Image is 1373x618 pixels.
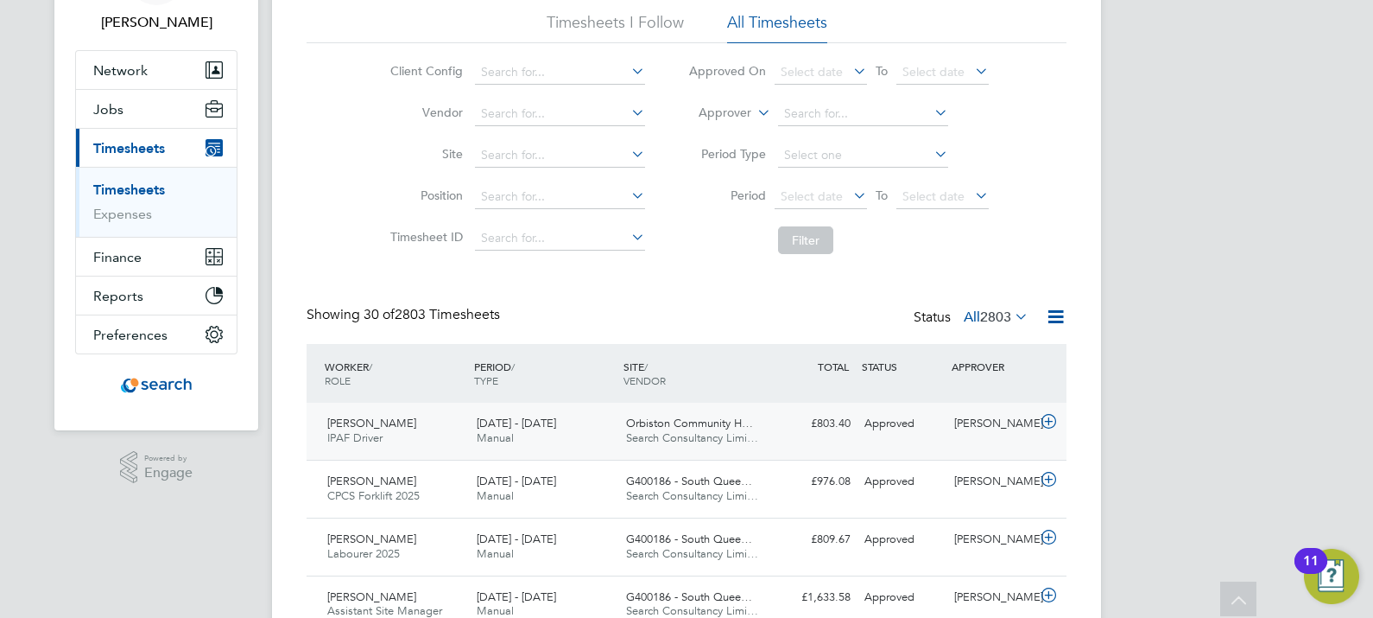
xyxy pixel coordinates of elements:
[626,488,758,503] span: Search Consultancy Limi…
[93,140,165,156] span: Timesheets
[120,451,193,484] a: Powered byEngage
[475,143,645,168] input: Search for...
[688,63,766,79] label: Approved On
[857,468,947,496] div: Approved
[947,526,1037,554] div: [PERSON_NAME]
[857,410,947,438] div: Approved
[674,105,751,122] label: Approver
[369,360,372,373] span: /
[93,101,123,118] span: Jobs
[327,416,416,430] span: [PERSON_NAME]
[477,546,514,561] span: Manual
[385,63,463,79] label: Client Config
[768,526,857,554] div: £809.67
[325,373,351,387] span: ROLE
[914,306,1032,330] div: Status
[477,532,556,546] span: [DATE] - [DATE]
[470,351,619,396] div: PERIOD
[475,61,645,85] input: Search for...
[778,102,948,126] input: Search for...
[385,105,463,120] label: Vendor
[644,360,648,373] span: /
[626,416,753,430] span: Orbiston Community H…
[121,372,193,399] img: searchconsultancy-logo-retina.png
[778,143,948,168] input: Select one
[477,474,556,488] span: [DATE] - [DATE]
[93,288,143,304] span: Reports
[327,474,416,488] span: [PERSON_NAME]
[947,468,1037,496] div: [PERSON_NAME]
[626,430,758,445] span: Search Consultancy Limi…
[93,327,168,343] span: Preferences
[857,583,947,612] div: Approved
[327,488,420,503] span: CPCS Forklift 2025
[547,12,684,43] li: Timesheets I Follow
[385,188,463,203] label: Position
[76,129,237,167] button: Timesheets
[818,360,849,373] span: TOTAL
[75,372,237,399] a: Go to home page
[688,188,766,203] label: Period
[364,306,500,323] span: 2803 Timesheets
[623,373,666,387] span: VENDOR
[781,188,843,204] span: Select date
[857,351,947,382] div: STATUS
[76,315,237,354] button: Preferences
[475,102,645,126] input: Search for...
[320,351,470,396] div: WORKER
[75,12,237,33] span: Dan Proudfoot
[902,64,965,80] span: Select date
[385,229,463,245] label: Timesheet ID
[626,589,752,604] span: G400186 - South Quee…
[619,351,769,396] div: SITE
[385,146,463,162] label: Site
[76,51,237,89] button: Network
[327,532,416,546] span: [PERSON_NAME]
[307,306,503,324] div: Showing
[768,583,857,612] div: £1,633.58
[93,182,165,198] a: Timesheets
[364,306,395,323] span: 30 of
[727,12,827,43] li: All Timesheets
[327,546,400,561] span: Labourer 2025
[626,603,758,618] span: Search Consultancy Limi…
[475,226,645,251] input: Search for...
[477,430,514,445] span: Manual
[327,430,383,445] span: IPAF Driver
[778,226,833,254] button: Filter
[902,188,965,204] span: Select date
[477,488,514,503] span: Manual
[1304,549,1359,604] button: Open Resource Center, 11 new notifications
[76,238,237,276] button: Finance
[947,351,1037,382] div: APPROVER
[93,249,142,265] span: Finance
[626,474,752,488] span: G400186 - South Quee…
[76,90,237,128] button: Jobs
[76,277,237,315] button: Reports
[626,546,758,561] span: Search Consultancy Limi…
[870,60,893,82] span: To
[626,532,752,546] span: G400186 - South Quee…
[947,583,1037,612] div: [PERSON_NAME]
[688,146,766,162] label: Period Type
[980,309,1011,326] span: 2803
[477,589,556,604] span: [DATE] - [DATE]
[93,62,148,79] span: Network
[144,466,193,481] span: Engage
[474,373,498,387] span: TYPE
[947,410,1037,438] div: [PERSON_NAME]
[964,309,1028,326] label: All
[768,468,857,496] div: £976.08
[870,184,893,207] span: To
[511,360,515,373] span: /
[144,451,193,466] span: Powered by
[76,167,237,237] div: Timesheets
[1303,561,1319,583] div: 11
[477,603,514,618] span: Manual
[93,206,152,222] a: Expenses
[768,410,857,438] div: £803.40
[857,526,947,554] div: Approved
[477,416,556,430] span: [DATE] - [DATE]
[781,64,843,80] span: Select date
[327,589,416,604] span: [PERSON_NAME]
